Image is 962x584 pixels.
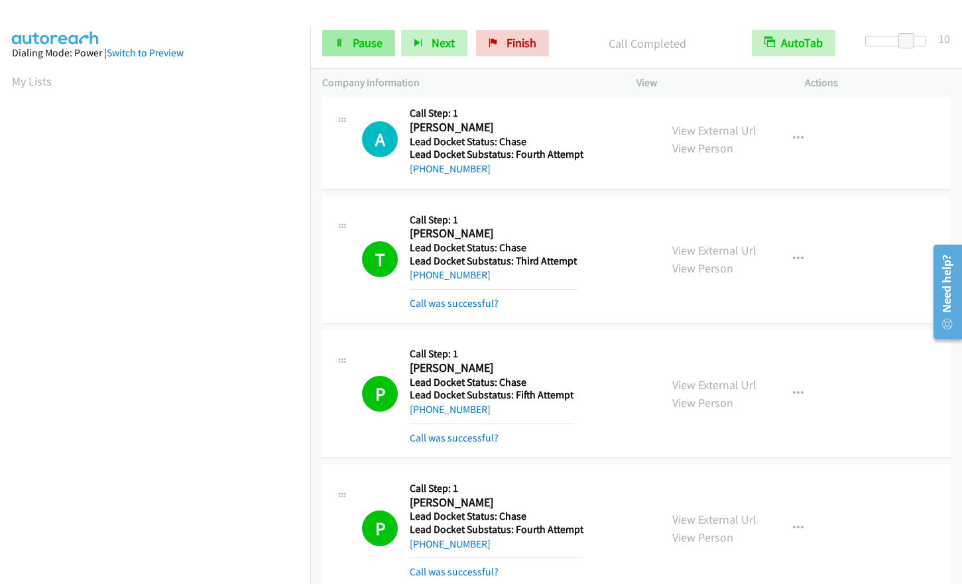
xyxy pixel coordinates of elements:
[410,432,499,444] a: Call was successful?
[805,75,950,91] p: Actions
[672,123,756,138] a: View External Url
[410,226,577,241] h2: [PERSON_NAME]
[672,530,733,545] a: View Person
[410,107,583,120] h5: Call Step: 1
[507,35,536,50] span: Finish
[410,135,583,148] h5: Lead Docket Status: Chase
[672,395,733,410] a: View Person
[401,30,467,56] button: Next
[567,34,728,52] p: Call Completed
[476,30,549,56] a: Finish
[362,121,398,157] h1: A
[353,35,383,50] span: Pause
[410,241,577,255] h5: Lead Docket Status: Chase
[12,45,298,61] div: Dialing Mode: Power |
[410,213,577,227] h5: Call Step: 1
[672,141,733,156] a: View Person
[12,74,52,89] a: My Lists
[432,35,455,50] span: Next
[410,510,583,523] h5: Lead Docket Status: Chase
[107,46,184,59] a: Switch to Preview
[672,512,756,527] a: View External Url
[938,30,950,48] div: 10
[362,241,398,277] h1: T
[410,376,573,389] h5: Lead Docket Status: Chase
[410,120,583,135] h2: [PERSON_NAME]
[672,261,733,276] a: View Person
[410,538,491,550] a: [PHONE_NUMBER]
[410,162,491,175] a: [PHONE_NUMBER]
[672,377,756,392] a: View External Url
[636,75,782,91] p: View
[752,30,835,56] button: AutoTab
[362,510,398,546] h1: P
[410,361,573,376] h2: [PERSON_NAME]
[410,347,573,361] h5: Call Step: 1
[410,268,491,281] a: [PHONE_NUMBER]
[410,403,491,416] a: [PHONE_NUMBER]
[362,376,398,412] h1: P
[322,30,395,56] a: Pause
[410,388,573,402] h5: Lead Docket Substatus: Fifth Attempt
[410,495,583,510] h2: [PERSON_NAME]
[410,255,577,268] h5: Lead Docket Substatus: Third Attempt
[410,482,583,495] h5: Call Step: 1
[410,565,499,578] a: Call was successful?
[924,239,962,345] iframe: Resource Center
[672,243,756,258] a: View External Url
[410,148,583,161] h5: Lead Docket Substatus: Fourth Attempt
[410,523,583,536] h5: Lead Docket Substatus: Fourth Attempt
[322,75,613,91] p: Company Information
[410,297,499,310] a: Call was successful?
